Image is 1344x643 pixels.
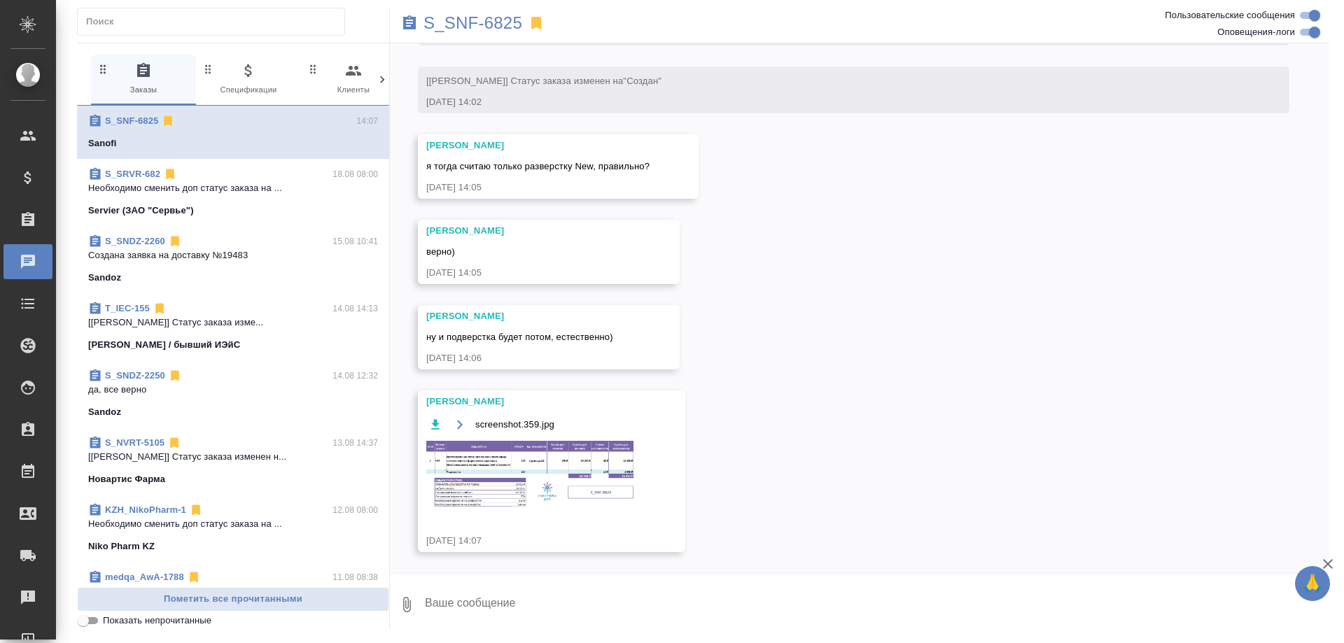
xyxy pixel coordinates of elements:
svg: Отписаться [163,167,177,181]
p: [[PERSON_NAME]] Статус заказа изме... [88,316,378,330]
span: screenshot.359.jpg [475,418,554,432]
img: screenshot.359.jpg [426,440,636,509]
p: Sanofi [88,136,117,150]
input: Поиск [86,12,344,31]
span: я тогда считаю только разверстку New, правильно? [426,161,650,171]
span: "Создан" [623,76,661,86]
p: Новартис Фарма [88,472,165,486]
p: 14:07 [356,114,378,128]
span: Пользовательские сообщения [1165,8,1295,22]
p: [PERSON_NAME] / бывший ИЭйС [88,338,240,352]
div: [PERSON_NAME] [426,139,650,153]
div: T_IEC-15514.08 14:13[[PERSON_NAME]] Статус заказа изме...[PERSON_NAME] / бывший ИЭйС [77,293,389,360]
div: [DATE] 14:05 [426,266,631,280]
svg: Отписаться [168,369,182,383]
a: KZH_NikoPharm-1 [105,504,186,515]
div: KZH_NikoPharm-112.08 08:00Необходимо сменить доп статус заказа на ...Niko Pharm KZ [77,495,389,562]
p: 12.08 08:00 [332,503,378,517]
p: [[PERSON_NAME]] Статус заказа изменен н... [88,450,378,464]
a: S_SNDZ-2250 [105,370,165,381]
span: Клиенты [307,62,400,97]
p: 14.08 12:32 [332,369,378,383]
span: Пометить все прочитанными [85,591,381,607]
svg: Отписаться [153,302,167,316]
div: S_NVRT-510513.08 14:37[[PERSON_NAME]] Статус заказа изменен н...Новартис Фарма [77,428,389,495]
a: S_SNF-6825 [423,16,522,30]
p: 13.08 14:37 [332,436,378,450]
p: Servier (ЗАО "Сервье") [88,204,194,218]
div: S_SRVR-68218.08 08:00Необходимо сменить доп статус заказа на ...Servier (ЗАО "Сервье") [77,159,389,226]
p: Sandoz [88,271,121,285]
div: [DATE] 14:05 [426,181,650,195]
p: 14.08 14:13 [332,302,378,316]
p: 18.08 08:00 [332,167,378,181]
span: Оповещения-логи [1217,25,1295,39]
span: Спецификации [202,62,295,97]
button: Скачать [426,416,444,433]
div: [PERSON_NAME] [426,309,631,323]
div: S_SNDZ-225014.08 12:32да, все верноSandoz [77,360,389,428]
button: 🙏 [1295,566,1330,601]
div: [DATE] 14:06 [426,351,631,365]
span: Показать непрочитанные [103,614,211,628]
p: 15.08 10:41 [332,234,378,248]
p: Необходимо сменить доп статус заказа на ... [88,181,378,195]
svg: Зажми и перетащи, чтобы поменять порядок вкладок [202,62,215,76]
a: S_SNDZ-2260 [105,236,165,246]
p: Sandoz [88,405,121,419]
div: [DATE] 14:07 [426,534,636,548]
div: [PERSON_NAME] [426,395,636,409]
svg: Зажми и перетащи, чтобы поменять порядок вкладок [307,62,320,76]
div: [DATE] 14:02 [426,95,1240,109]
button: Пометить все прочитанными [77,587,389,612]
a: S_SNF-6825 [105,115,158,126]
p: Создана заявка на доставку №19483 [88,248,378,262]
span: [[PERSON_NAME]] Статус заказа изменен на [426,76,661,86]
svg: Отписаться [189,503,203,517]
p: да, все верно [88,383,378,397]
svg: Отписаться [167,436,181,450]
svg: Отписаться [187,570,201,584]
span: ну и подверстка будет потом, естественно) [426,332,613,342]
div: S_SNDZ-226015.08 10:41Создана заявка на доставку №19483Sandoz [77,226,389,293]
a: S_SRVR-682 [105,169,160,179]
a: medqa_AwA-1788 [105,572,184,582]
span: Заказы [97,62,190,97]
button: Открыть на драйве [451,416,468,433]
p: 11.08 08:38 [332,570,378,584]
span: верно) [426,246,455,257]
div: [PERSON_NAME] [426,224,631,238]
span: 🙏 [1301,569,1324,598]
div: S_SNF-682514:07Sanofi [77,106,389,159]
a: T_IEC-155 [105,303,150,313]
svg: Отписаться [168,234,182,248]
p: Niko Pharm KZ [88,539,155,553]
div: medqa_AwA-178811.08 08:38[[PERSON_NAME]] Работа Проверка тестов...AWATERA [77,562,389,629]
p: Необходимо сменить доп статус заказа на ... [88,517,378,531]
svg: Отписаться [161,114,175,128]
svg: Зажми и перетащи, чтобы поменять порядок вкладок [97,62,110,76]
a: S_NVRT-5105 [105,437,164,448]
p: [[PERSON_NAME]] Работа Проверка тестов... [88,584,378,598]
